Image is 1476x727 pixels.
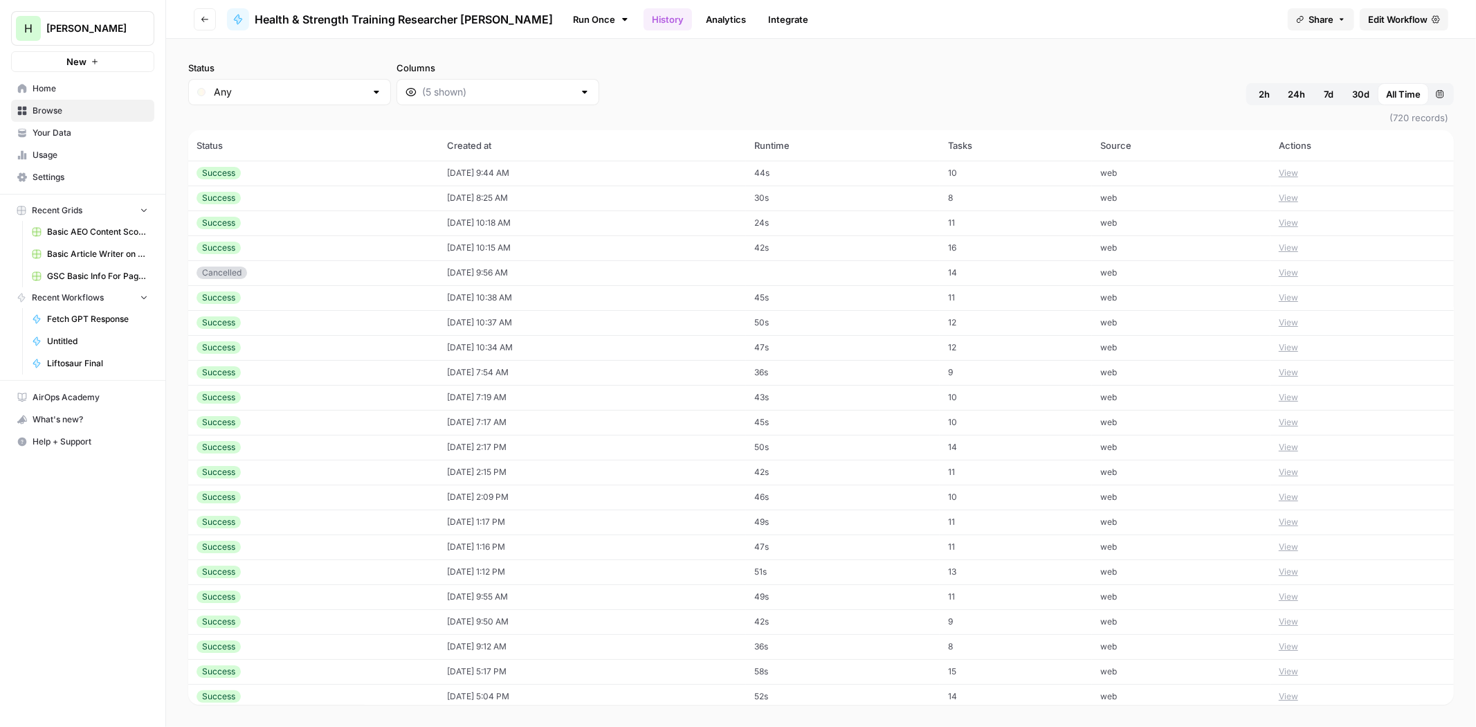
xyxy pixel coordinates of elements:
[439,410,746,435] td: [DATE] 7:17 AM
[698,8,754,30] a: Analytics
[11,431,154,453] button: Help + Support
[26,352,154,375] a: Liftosaur Final
[1249,83,1279,105] button: 2h
[940,510,1092,535] td: 11
[1092,310,1270,335] td: web
[940,584,1092,609] td: 11
[1092,186,1270,210] td: web
[1279,441,1298,454] button: View
[197,366,241,379] div: Success
[1279,242,1298,254] button: View
[26,221,154,243] a: Basic AEO Content Scorecard with Improvement Report Grid
[746,410,940,435] td: 45s
[12,409,154,430] div: What's new?
[1279,366,1298,379] button: View
[439,659,746,684] td: [DATE] 5:17 PM
[197,541,241,553] div: Success
[188,61,391,75] label: Status
[1279,566,1298,578] button: View
[197,416,241,429] div: Success
[1279,83,1313,105] button: 24h
[746,310,940,335] td: 50s
[940,535,1092,559] td: 11
[1092,360,1270,385] td: web
[1309,12,1333,26] span: Share
[940,609,1092,634] td: 9
[439,460,746,485] td: [DATE] 2:15 PM
[1270,130,1454,161] th: Actions
[1279,640,1298,653] button: View
[1092,584,1270,609] td: web
[11,78,154,100] a: Home
[1092,609,1270,634] td: web
[33,105,148,117] span: Browse
[197,690,241,703] div: Success
[11,386,154,409] a: AirOps Academy
[1279,291,1298,304] button: View
[188,105,1454,130] span: (720 records)
[746,559,940,584] td: 51s
[1313,83,1344,105] button: 7d
[746,210,940,235] td: 24s
[746,584,940,609] td: 49s
[1279,616,1298,628] button: View
[26,265,154,287] a: GSC Basic Info For Page Grid
[940,260,1092,285] td: 14
[197,640,241,653] div: Success
[940,130,1092,161] th: Tasks
[746,609,940,634] td: 42s
[940,634,1092,659] td: 8
[940,410,1092,435] td: 10
[439,485,746,510] td: [DATE] 2:09 PM
[197,341,241,354] div: Success
[1279,466,1298,478] button: View
[197,665,241,678] div: Success
[439,130,746,161] th: Created at
[33,436,148,448] span: Help + Support
[26,330,154,352] a: Untitled
[1092,235,1270,260] td: web
[47,248,148,260] span: Basic Article Writer on URL [DATE] Grid
[422,85,574,99] input: (5 shown)
[940,310,1092,335] td: 12
[439,684,746,709] td: [DATE] 5:04 PM
[197,291,241,304] div: Success
[197,167,241,179] div: Success
[746,435,940,460] td: 50s
[11,11,154,46] button: Workspace: Hasbrook
[24,20,33,37] span: H
[11,122,154,144] a: Your Data
[746,161,940,186] td: 44s
[33,171,148,183] span: Settings
[1092,659,1270,684] td: web
[1279,416,1298,429] button: View
[11,200,154,221] button: Recent Grids
[1092,460,1270,485] td: web
[1279,267,1298,279] button: View
[439,186,746,210] td: [DATE] 8:25 AM
[746,285,940,310] td: 45s
[33,391,148,404] span: AirOps Academy
[746,659,940,684] td: 58s
[1279,341,1298,354] button: View
[197,391,241,404] div: Success
[746,485,940,510] td: 46s
[188,130,439,161] th: Status
[197,516,241,528] div: Success
[940,335,1092,360] td: 12
[1092,559,1270,584] td: web
[46,21,130,35] span: [PERSON_NAME]
[11,144,154,166] a: Usage
[197,267,247,279] div: Cancelled
[197,566,241,578] div: Success
[47,313,148,325] span: Fetch GPT Response
[1259,87,1270,101] span: 2h
[197,217,241,229] div: Success
[564,8,638,31] a: Run Once
[1092,260,1270,285] td: web
[940,360,1092,385] td: 9
[439,584,746,609] td: [DATE] 9:55 AM
[1344,83,1378,105] button: 30d
[11,100,154,122] a: Browse
[746,460,940,485] td: 42s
